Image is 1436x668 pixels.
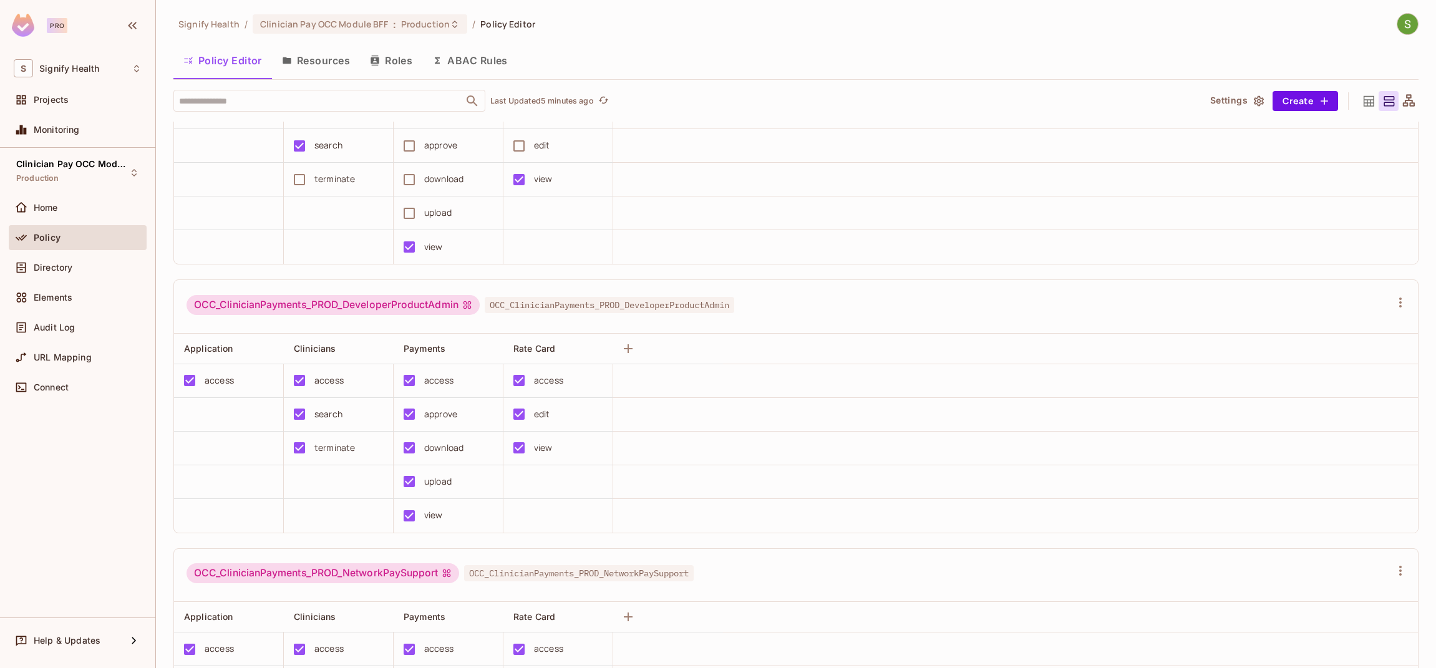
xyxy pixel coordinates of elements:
[401,18,450,30] span: Production
[205,642,234,656] div: access
[47,18,67,33] div: Pro
[272,45,360,76] button: Resources
[294,343,336,354] span: Clinicians
[39,64,99,74] span: Workspace: Signify Health
[424,138,457,152] div: approve
[314,138,342,152] div: search
[12,14,34,37] img: SReyMgAAAABJRU5ErkJggg==
[464,565,694,581] span: OCC_ClinicianPayments_PROD_NetworkPaySupport
[34,233,61,243] span: Policy
[534,441,553,455] div: view
[472,18,475,30] li: /
[34,95,69,105] span: Projects
[424,642,454,656] div: access
[1205,91,1268,111] button: Settings
[424,172,463,186] div: download
[34,293,72,303] span: Elements
[1273,91,1338,111] button: Create
[314,374,344,387] div: access
[178,18,240,30] span: the active workspace
[34,203,58,213] span: Home
[596,94,611,109] button: refresh
[34,322,75,332] span: Audit Log
[392,19,397,29] span: :
[534,407,550,421] div: edit
[480,18,535,30] span: Policy Editor
[314,407,342,421] div: search
[1397,14,1418,34] img: Sangeeta Shah
[463,92,481,110] button: Open
[534,642,563,656] div: access
[424,240,443,254] div: view
[598,95,609,107] span: refresh
[173,45,272,76] button: Policy Editor
[187,563,459,583] div: OCC_ClinicianPayments_PROD_NetworkPaySupport
[424,374,454,387] div: access
[34,125,80,135] span: Monitoring
[314,172,355,186] div: terminate
[16,159,129,169] span: Clinician Pay OCC Module BFF
[16,173,59,183] span: Production
[534,374,563,387] div: access
[422,45,518,76] button: ABAC Rules
[187,295,480,315] div: OCC_ClinicianPayments_PROD_DeveloperProductAdmin
[34,382,69,392] span: Connect
[490,96,594,106] p: Last Updated 5 minutes ago
[424,441,463,455] div: download
[513,343,555,354] span: Rate Card
[424,508,443,522] div: view
[485,297,734,313] span: OCC_ClinicianPayments_PROD_DeveloperProductAdmin
[34,263,72,273] span: Directory
[14,59,33,77] span: S
[424,475,452,488] div: upload
[34,636,100,646] span: Help & Updates
[34,352,92,362] span: URL Mapping
[404,343,445,354] span: Payments
[594,94,611,109] span: Click to refresh data
[245,18,248,30] li: /
[314,642,344,656] div: access
[534,138,550,152] div: edit
[360,45,422,76] button: Roles
[513,611,555,622] span: Rate Card
[314,441,355,455] div: terminate
[534,172,553,186] div: view
[404,611,445,622] span: Payments
[424,407,457,421] div: approve
[424,206,452,220] div: upload
[294,611,336,622] span: Clinicians
[205,374,234,387] div: access
[260,18,388,30] span: Clinician Pay OCC Module BFF
[184,343,233,354] span: Application
[184,611,233,622] span: Application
